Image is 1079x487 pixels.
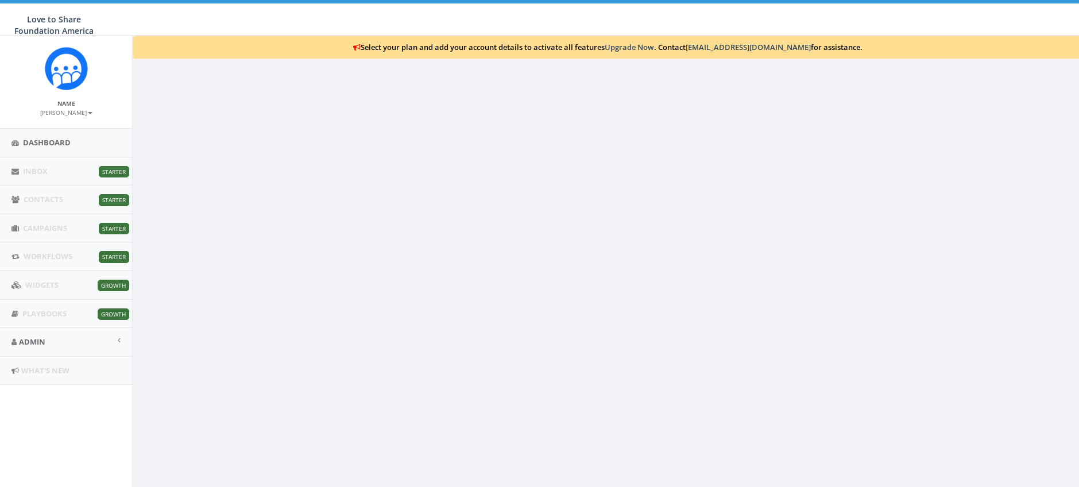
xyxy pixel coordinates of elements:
span: Love to Share Foundation America [14,14,94,36]
span: Starter [99,223,129,234]
span: Admin [19,337,45,347]
span: Growth [98,280,129,291]
span: Dashboard [23,137,71,148]
a: [EMAIL_ADDRESS][DOMAIN_NAME] [686,42,811,52]
span: Starter [99,194,129,206]
small: Name [57,99,75,107]
span: Growth [98,308,129,320]
img: Rally_Corp_Icon.png [45,47,88,90]
small: [PERSON_NAME] [40,109,92,117]
span: Starter [99,166,129,177]
a: Upgrade Now [605,42,654,52]
a: [PERSON_NAME] [40,107,92,117]
span: Starter [99,251,129,262]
